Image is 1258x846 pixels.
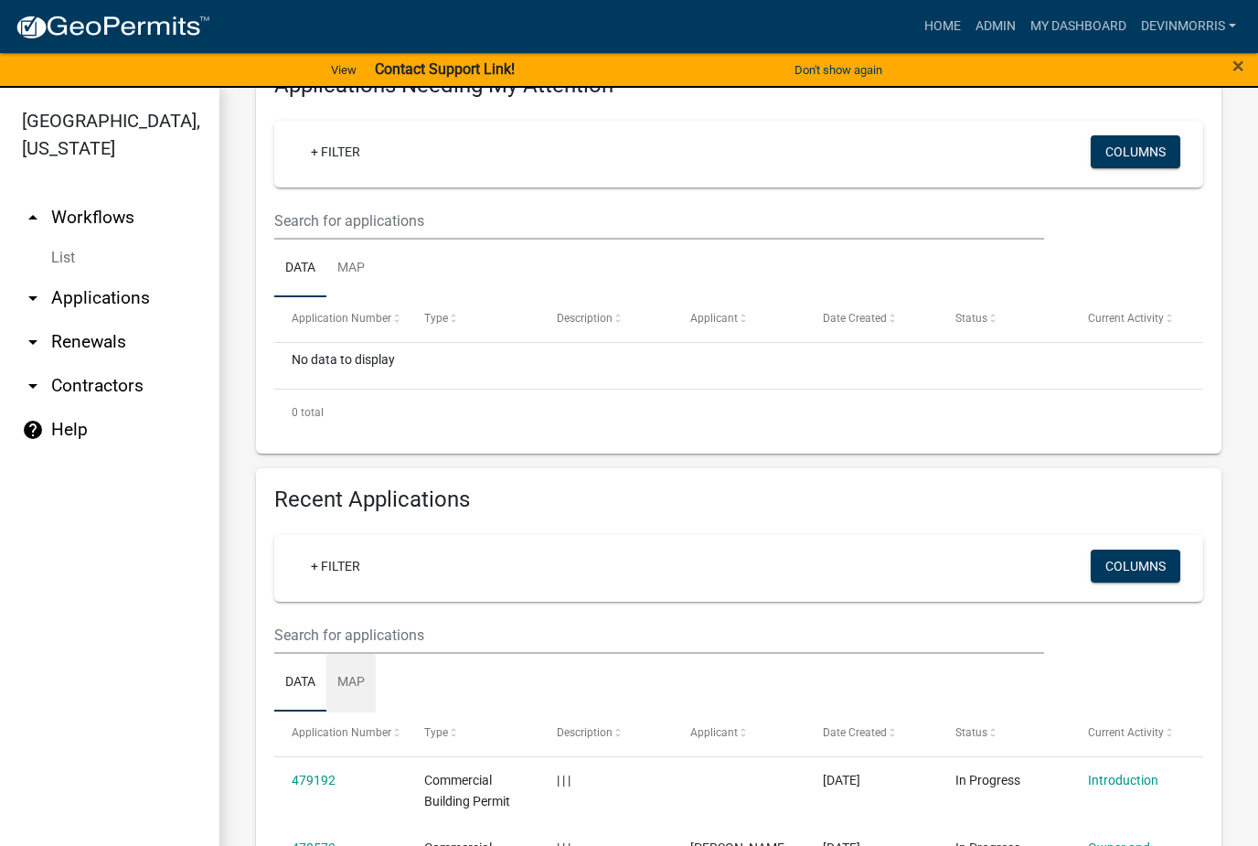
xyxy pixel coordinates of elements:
[292,726,391,739] span: Application Number
[296,135,375,168] a: + Filter
[1023,9,1134,44] a: My Dashboard
[274,654,326,712] a: Data
[274,487,1203,513] h4: Recent Applications
[955,726,987,739] span: Status
[274,712,407,755] datatable-header-cell: Application Number
[326,240,376,298] a: Map
[805,297,938,341] datatable-header-cell: Date Created
[823,773,860,787] span: 09/16/2025
[375,60,515,78] strong: Contact Support Link!
[274,297,407,341] datatable-header-cell: Application Number
[955,773,1020,787] span: In Progress
[424,312,448,325] span: Type
[1071,297,1203,341] datatable-header-cell: Current Activity
[917,9,968,44] a: Home
[539,712,672,755] datatable-header-cell: Description
[274,202,1044,240] input: Search for applications
[1232,55,1244,77] button: Close
[1088,773,1158,787] a: Introduction
[672,712,805,755] datatable-header-cell: Applicant
[296,550,375,583] a: + Filter
[1091,135,1180,168] button: Columns
[823,312,887,325] span: Date Created
[22,287,44,309] i: arrow_drop_down
[424,726,448,739] span: Type
[407,297,539,341] datatable-header-cell: Type
[938,712,1071,755] datatable-header-cell: Status
[22,419,44,441] i: help
[274,343,1203,389] div: No data to display
[1088,726,1164,739] span: Current Activity
[22,331,44,353] i: arrow_drop_down
[274,240,326,298] a: Data
[672,297,805,341] datatable-header-cell: Applicant
[805,712,938,755] datatable-header-cell: Date Created
[324,55,364,85] a: View
[690,312,738,325] span: Applicant
[326,654,376,712] a: Map
[292,773,336,787] a: 479192
[1088,312,1164,325] span: Current Activity
[22,375,44,397] i: arrow_drop_down
[292,312,391,325] span: Application Number
[274,616,1044,654] input: Search for applications
[690,726,738,739] span: Applicant
[407,712,539,755] datatable-header-cell: Type
[22,207,44,229] i: arrow_drop_up
[823,726,887,739] span: Date Created
[1134,9,1243,44] a: Devinmorris
[955,312,987,325] span: Status
[1232,53,1244,79] span: ×
[557,312,613,325] span: Description
[539,297,672,341] datatable-header-cell: Description
[274,390,1203,435] div: 0 total
[938,297,1071,341] datatable-header-cell: Status
[557,773,570,787] span: | | |
[1071,712,1203,755] datatable-header-cell: Current Activity
[787,55,890,85] button: Don't show again
[424,773,510,809] span: Commercial Building Permit
[968,9,1023,44] a: Admin
[1091,550,1180,583] button: Columns
[557,726,613,739] span: Description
